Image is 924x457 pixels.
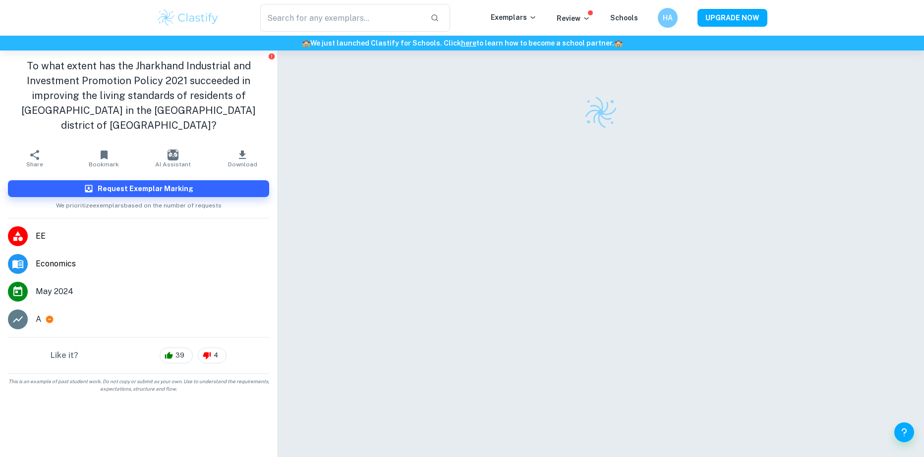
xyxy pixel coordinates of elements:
[8,58,269,133] h1: To what extent has the Jharkhand Industrial and Investment Promotion Policy 2021 succeeded in imp...
[662,12,674,23] h6: HA
[51,350,78,361] h6: Like it?
[268,52,275,60] button: Report issue
[168,150,178,160] img: AI Assistant
[36,258,269,270] span: Economics
[155,161,191,168] span: AI Assistant
[610,14,638,22] a: Schools
[491,12,537,23] p: Exemplars
[208,145,277,172] button: Download
[557,13,590,24] p: Review
[36,286,73,298] span: May 2024
[697,9,767,27] button: UPGRADE NOW
[56,197,222,210] span: We prioritize exemplars based on the number of requests
[26,161,43,168] span: Share
[36,313,41,325] p: A
[198,348,227,363] div: 4
[89,161,119,168] span: Bookmark
[170,351,190,360] span: 39
[208,351,224,360] span: 4
[658,8,678,28] button: HA
[2,38,922,49] h6: We just launched Clastify for Schools. Click to learn how to become a school partner.
[302,39,310,47] span: 🏫
[98,183,193,194] h6: Request Exemplar Marking
[614,39,623,47] span: 🏫
[36,230,269,242] span: EE
[894,422,914,442] button: Help and Feedback
[8,180,269,197] button: Request Exemplar Marking
[4,378,273,393] span: This is an example of past student work. Do not copy or submit as your own. Use to understand the...
[461,39,476,47] a: here
[583,95,618,130] img: Clastify logo
[139,145,208,172] button: AI Assistant
[69,145,139,172] button: Bookmark
[228,161,257,168] span: Download
[260,4,422,32] input: Search for any exemplars...
[160,348,193,363] div: 39
[157,8,220,28] img: Clastify logo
